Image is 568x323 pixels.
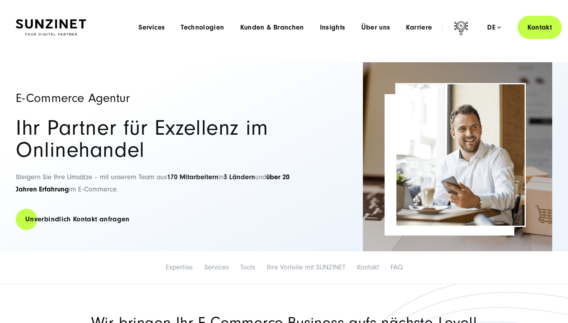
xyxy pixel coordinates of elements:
div: de [487,24,501,32]
a: FAQ [390,263,403,271]
a: Services [204,263,229,271]
a: Ihre Vorteile mit SUNZINET [267,263,346,271]
p: Steigern Sie Ihre Umsätze – mit unserem Team aus in und im E-Commerce. [16,171,292,195]
a: Kontakt [357,263,379,271]
a: Insights [320,24,346,32]
a: Tools [240,263,255,271]
h1: E-Commerce Agentur [16,92,292,104]
h2: Ihr Partner für Exzellenz im Onlinehandel [16,117,292,161]
a: Karriere [406,24,432,32]
a: Kunden & Branchen [240,24,304,32]
img: E-Commerce Agentur SUNZINET - hintergrund Bild mit Paket [363,62,552,251]
img: SUNZINET Full Service Digital Agentur [16,19,86,36]
span: über 20 Jahren Erfahrung [16,173,290,193]
a: Über uns [361,24,390,32]
strong: 170 Mitarbeitern [167,173,219,181]
strong: 3 Ländern [224,173,255,181]
a: Expertise [166,263,193,271]
a: Technologien [181,24,224,32]
a: Kontakt [518,16,562,39]
a: Unverbindlich Kontakt anfragen [16,208,139,230]
a: Services [138,24,165,32]
img: E-Commerce Agentur SUNZINET [396,84,525,226]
